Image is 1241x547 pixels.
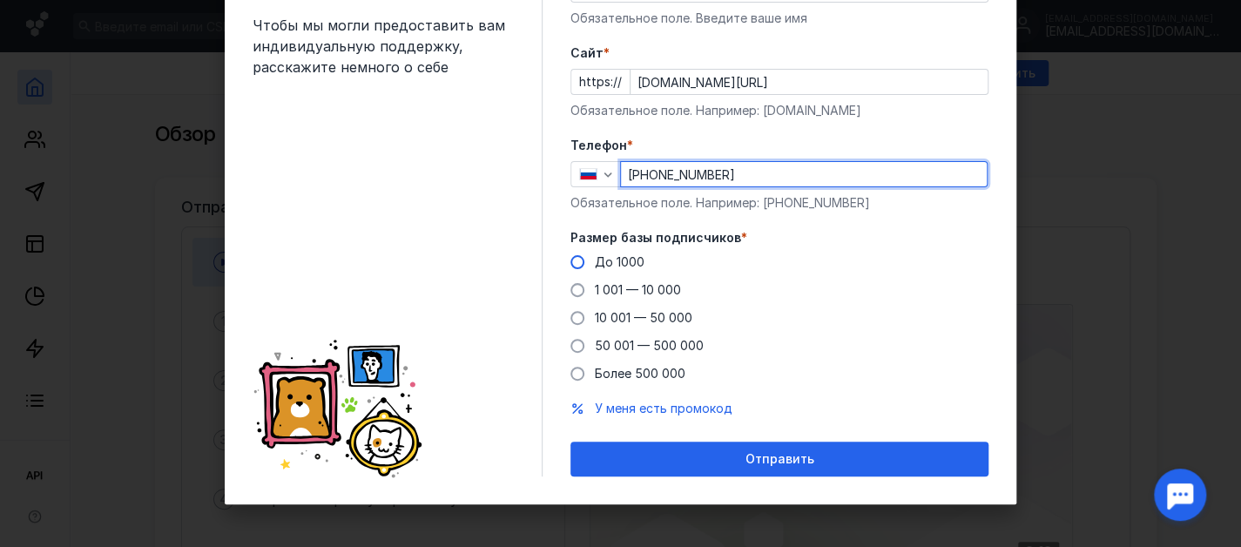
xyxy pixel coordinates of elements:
[745,452,814,467] span: Отправить
[570,102,988,119] div: Обязательное поле. Например: [DOMAIN_NAME]
[570,10,988,27] div: Обязательное поле. Введите ваше имя
[595,254,644,269] span: До 1000
[570,44,604,62] span: Cайт
[595,282,681,297] span: 1 001 — 10 000
[570,137,627,154] span: Телефон
[253,15,514,78] span: Чтобы мы могли предоставить вам индивидуальную поддержку, расскажите немного о себе
[595,366,685,381] span: Более 500 000
[595,400,732,417] button: У меня есть промокод
[570,442,988,476] button: Отправить
[595,310,692,325] span: 10 001 — 50 000
[595,401,732,415] span: У меня есть промокод
[595,338,704,353] span: 50 001 — 500 000
[570,229,741,246] span: Размер базы подписчиков
[570,194,988,212] div: Обязательное поле. Например: [PHONE_NUMBER]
